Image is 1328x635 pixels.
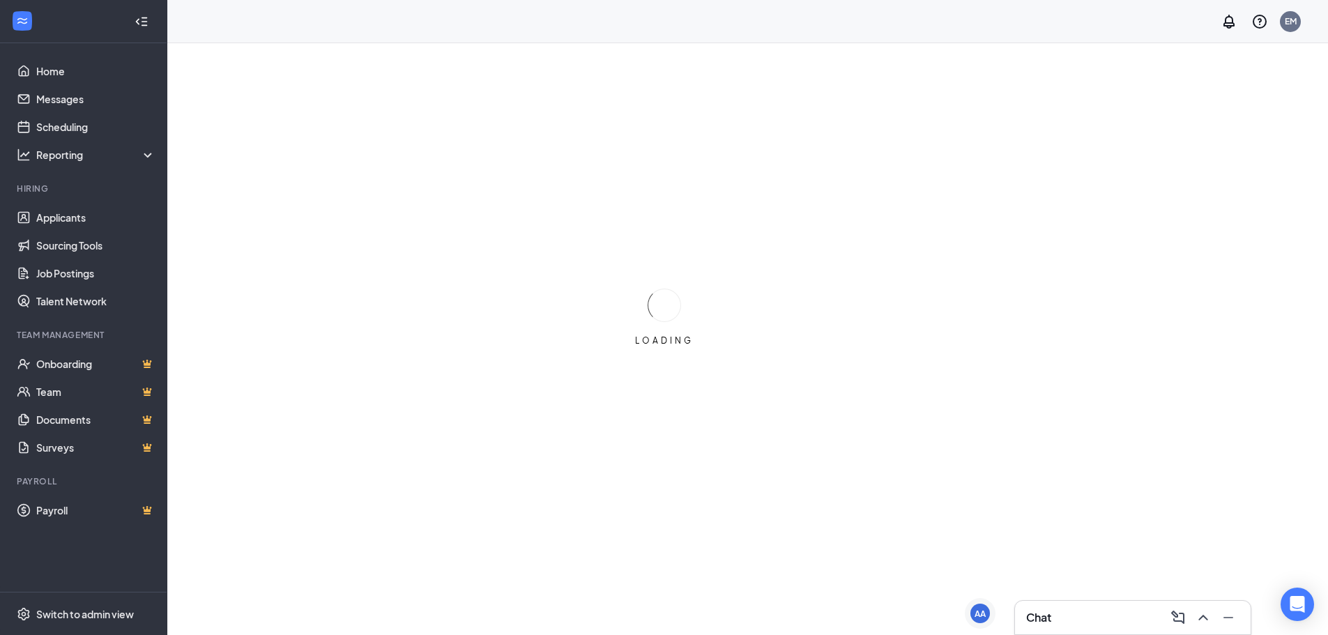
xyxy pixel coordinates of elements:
a: PayrollCrown [36,496,155,524]
a: Job Postings [36,259,155,287]
div: Team Management [17,329,153,341]
a: SurveysCrown [36,434,155,461]
a: Scheduling [36,113,155,141]
div: Payroll [17,475,153,487]
div: Switch to admin view [36,607,134,621]
svg: QuestionInfo [1251,13,1268,30]
svg: ChevronUp [1195,609,1212,626]
svg: Minimize [1220,609,1237,626]
svg: ComposeMessage [1170,609,1186,626]
svg: Notifications [1221,13,1237,30]
div: Open Intercom Messenger [1281,588,1314,621]
button: Minimize [1217,606,1239,629]
svg: Settings [17,607,31,621]
div: Hiring [17,183,153,194]
a: Talent Network [36,287,155,315]
button: ComposeMessage [1167,606,1189,629]
button: ChevronUp [1192,606,1214,629]
a: DocumentsCrown [36,406,155,434]
svg: WorkstreamLogo [15,14,29,28]
a: Home [36,57,155,85]
a: Sourcing Tools [36,231,155,259]
h3: Chat [1026,610,1051,625]
svg: Collapse [135,15,148,29]
a: OnboardingCrown [36,350,155,378]
svg: Analysis [17,148,31,162]
div: AA [975,608,986,620]
a: Messages [36,85,155,113]
div: LOADING [629,335,699,346]
a: TeamCrown [36,378,155,406]
div: Reporting [36,148,156,162]
div: EM [1285,15,1297,27]
a: Applicants [36,204,155,231]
